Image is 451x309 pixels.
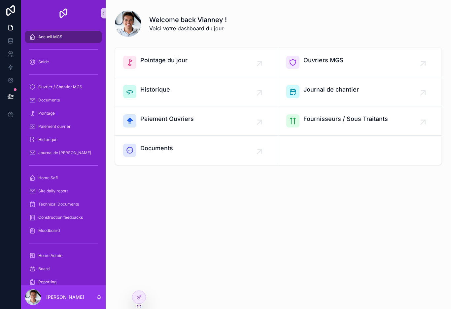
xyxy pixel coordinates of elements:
a: Board [25,263,102,275]
span: Ouvriers MGS [303,56,343,65]
a: Journal de chantier [278,77,441,106]
span: Solde [38,59,49,65]
span: Historique [140,85,170,94]
span: Site daily report [38,188,68,194]
span: Fournisseurs / Sous Traitants [303,114,388,124]
a: Reporting [25,276,102,288]
span: Historique [38,137,57,142]
h1: Welcome back Vianney ! [149,15,227,24]
a: Accueil MGS [25,31,102,43]
span: Construction feedbacks [38,215,83,220]
span: Pointage [38,111,55,116]
span: Journal de chantier [303,85,359,94]
span: Paiement ouvrier [38,124,71,129]
a: Paiement Ouvriers [115,106,278,136]
span: Voici votre dashboard du jour [149,24,227,32]
span: Home Safi [38,175,58,181]
a: Pointage du jour [115,48,278,77]
span: Accueil MGS [38,34,62,40]
a: Pointage [25,107,102,119]
a: Moodboard [25,225,102,237]
a: Historique [115,77,278,106]
a: Documents [25,94,102,106]
span: Journal de [PERSON_NAME] [38,150,91,155]
a: Ouvrier / Chantier MGS [25,81,102,93]
span: Technical Documents [38,202,79,207]
a: Solde [25,56,102,68]
a: Paiement ouvrier [25,121,102,132]
a: Documents [115,136,278,165]
span: Home Admin [38,253,62,258]
a: Fournisseurs / Sous Traitants [278,106,441,136]
div: scrollable content [21,26,106,285]
a: Journal de [PERSON_NAME] [25,147,102,159]
span: Pointage du jour [140,56,188,65]
span: Reporting [38,279,56,285]
a: Ouvriers MGS [278,48,441,77]
p: [PERSON_NAME] [46,294,84,300]
a: Site daily report [25,185,102,197]
a: Home Safi [25,172,102,184]
a: Historique [25,134,102,146]
img: App logo [58,8,69,18]
a: Technical Documents [25,198,102,210]
a: Home Admin [25,250,102,262]
span: Board [38,266,50,271]
span: Paiement Ouvriers [140,114,194,124]
span: Documents [38,98,60,103]
a: Construction feedbacks [25,211,102,223]
span: Ouvrier / Chantier MGS [38,84,82,90]
span: Documents [140,144,173,153]
span: Moodboard [38,228,60,233]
